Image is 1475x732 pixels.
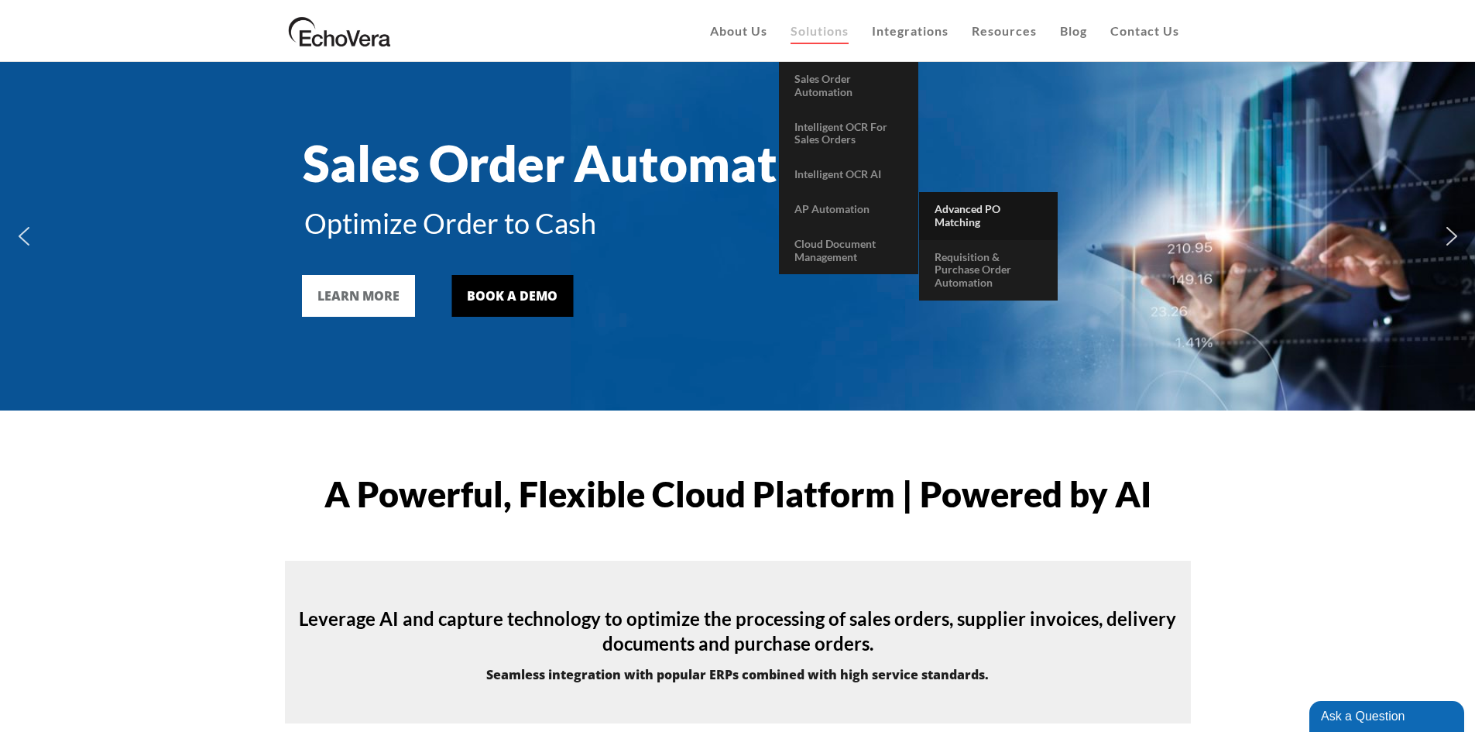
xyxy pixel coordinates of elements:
[451,275,573,317] a: BOOK A DEMO
[779,157,918,192] a: Intelligent OCR AI
[317,287,400,305] div: LEARN MORE
[467,287,557,305] div: BOOK A DEMO
[285,476,1191,512] h1: A Powerful, Flexible Cloud Platform | Powered by AI
[779,62,918,110] a: Sales Order Automation
[302,275,415,317] a: LEARN MORE
[486,666,989,683] strong: Seamless integration with popular ERPs combined with high service standards.
[304,207,1171,240] div: Optimize Order to Cash
[779,227,918,275] a: Cloud Document Management
[794,202,870,215] span: AP Automation
[919,192,1058,240] a: Advanced PO Matching
[872,23,948,38] span: Integrations
[285,607,1191,656] h4: Leverage AI and capture technology to optimize the processing of sales orders, supplier invoices,...
[919,240,1058,301] a: Requisition & Purchase Order Automation
[1060,23,1087,38] span: Blog
[791,23,849,38] span: Solutions
[285,12,395,50] img: EchoVera
[935,202,1000,229] span: Advanced PO Matching
[779,110,918,158] a: Intelligent OCR for Sales Orders
[1309,698,1467,732] iframe: chat widget
[794,237,876,263] span: Cloud Document Management
[935,250,1011,290] span: Requisition & Purchase Order Automation
[1439,224,1464,249] img: next arrow
[12,224,36,249] img: previous arrow
[794,167,881,180] span: Intelligent OCR AI
[794,72,852,98] span: Sales Order Automation
[972,23,1037,38] span: Resources
[794,120,887,146] span: Intelligent OCR for Sales Orders
[710,23,767,38] span: About Us
[779,192,918,227] a: AP Automation
[1110,23,1179,38] span: Contact Us
[303,134,1170,194] div: Sales Order Automation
